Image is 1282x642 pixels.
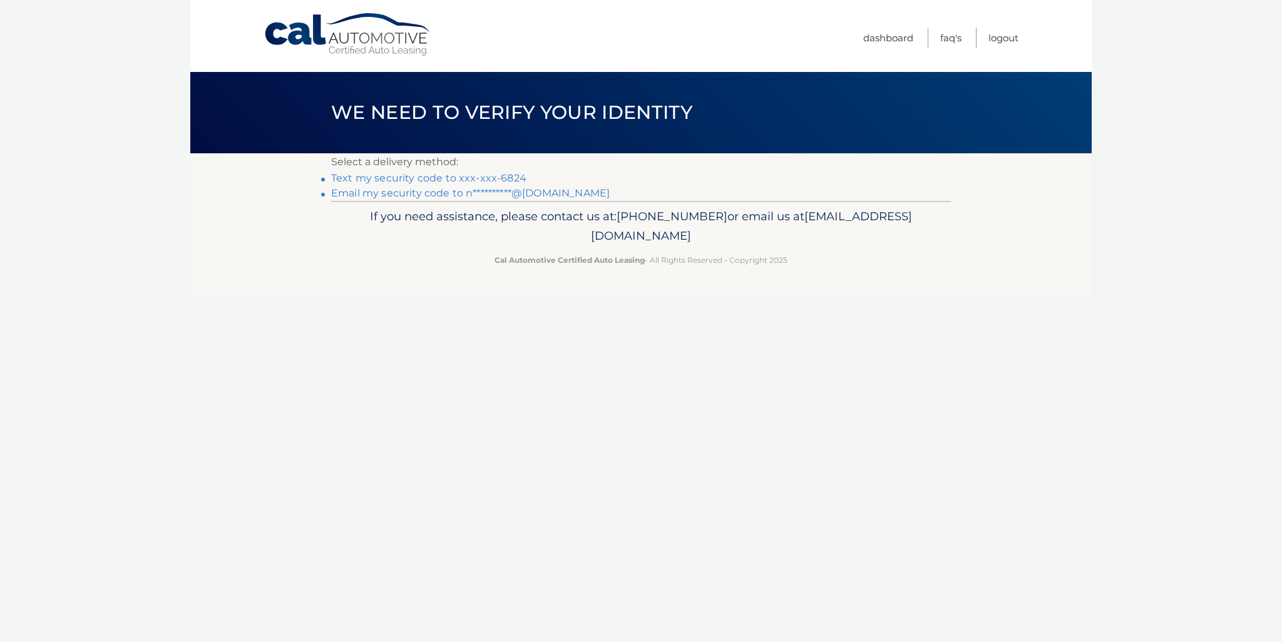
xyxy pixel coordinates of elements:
a: Cal Automotive [264,13,433,57]
p: Select a delivery method: [331,153,951,171]
span: We need to verify your identity [331,101,692,124]
a: Dashboard [863,28,913,48]
a: Email my security code to n**********@[DOMAIN_NAME] [331,187,610,199]
p: - All Rights Reserved - Copyright 2025 [339,253,943,267]
p: If you need assistance, please contact us at: or email us at [339,206,943,247]
a: Logout [988,28,1018,48]
strong: Cal Automotive Certified Auto Leasing [495,255,645,265]
a: FAQ's [940,28,961,48]
span: [PHONE_NUMBER] [617,209,727,223]
a: Text my security code to xxx-xxx-6824 [331,172,526,184]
